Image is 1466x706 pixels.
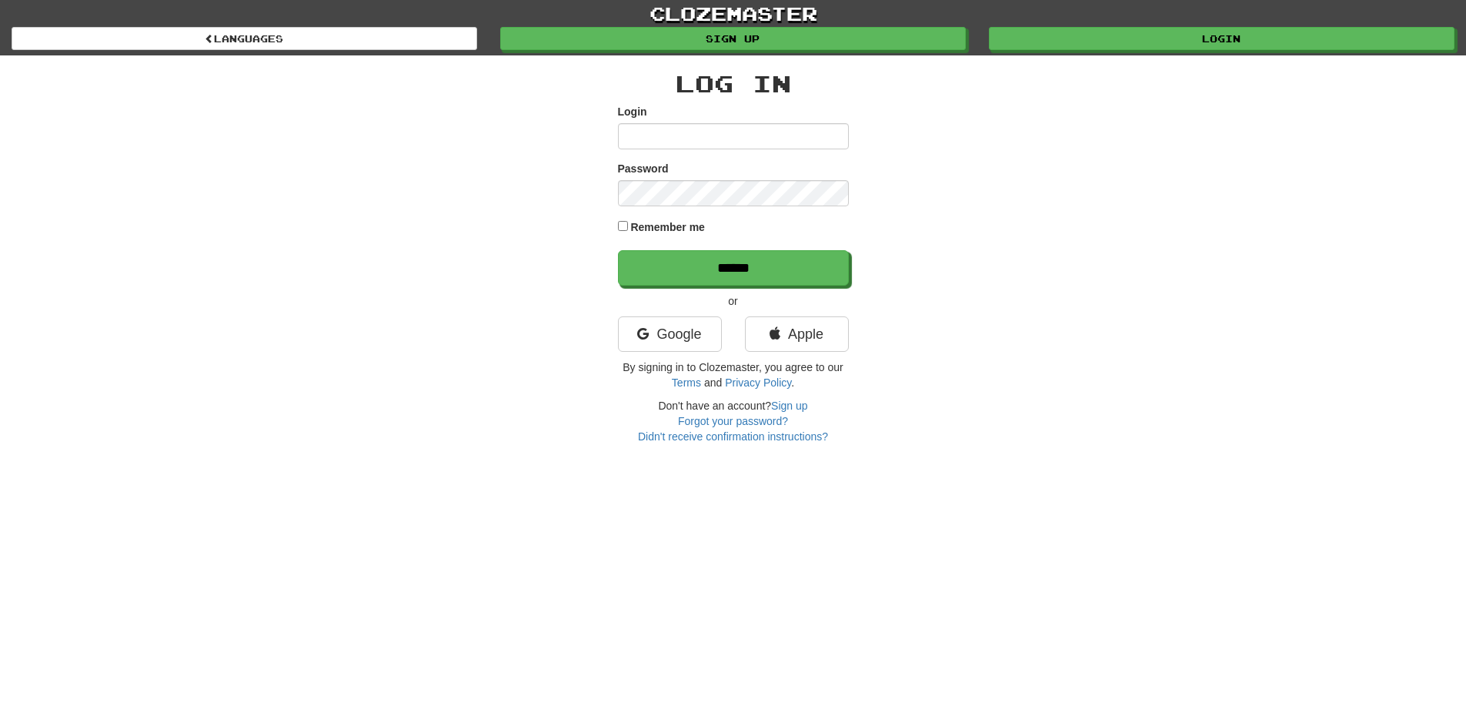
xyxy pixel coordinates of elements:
a: Login [989,27,1454,50]
a: Forgot your password? [678,415,788,427]
a: Languages [12,27,477,50]
p: or [618,293,849,309]
span: By in to to [623,361,843,373]
a: Sign up [771,400,807,412]
a: Didn't receive confirmation instructions? [638,430,828,443]
a: Terms [672,376,701,389]
div: Don't have an account? [618,398,849,444]
span: ou [765,361,783,373]
span: nd [704,376,722,389]
span: emaster, [699,361,762,373]
label: Remember me [630,219,705,235]
p: . [618,360,849,390]
label: Login [618,104,647,119]
a: Sign up [500,27,966,50]
span: gree [785,361,813,373]
span: a [704,376,710,389]
span: y [765,361,770,373]
span: a [785,361,791,373]
h2: Log In [618,71,849,96]
a: Apple [745,316,849,352]
span: o [828,361,834,373]
a: Google [618,316,722,352]
span: Cloz [699,361,720,373]
span: si [638,361,646,373]
span: ur [828,361,843,373]
label: Password [618,161,669,176]
span: gning [638,361,672,373]
a: Privacy Policy [725,376,791,389]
